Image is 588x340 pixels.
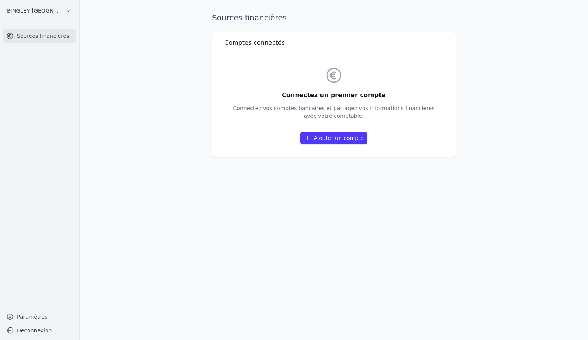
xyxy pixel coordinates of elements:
[7,7,62,15] span: BINGLEY [GEOGRAPHIC_DATA] SRL
[3,311,76,323] a: Paramètres
[212,12,287,23] h1: Sources financières
[39,45,59,50] div: Domaine
[233,91,435,100] h3: Connectez un premier compte
[12,12,18,18] img: logo_orange.svg
[21,12,38,18] div: v 4.0.25
[87,44,93,50] img: tab_keywords_by_traffic_grey.svg
[300,132,367,144] a: Ajouter un compte
[3,324,76,337] button: Déconnexion
[3,5,76,17] button: BINGLEY [GEOGRAPHIC_DATA] SRL
[233,104,435,120] p: Connectez vos comptes bancaires et partagez vos informations financières avec votre comptable.
[20,20,57,26] div: Domaine: [URL]
[95,45,117,50] div: Mots-clés
[224,38,285,47] h3: Comptes connectés
[31,44,37,50] img: tab_domain_overview_orange.svg
[12,20,18,26] img: website_grey.svg
[3,29,76,43] a: Sources financières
